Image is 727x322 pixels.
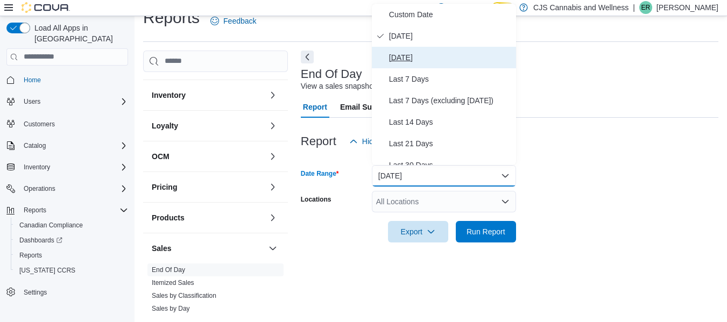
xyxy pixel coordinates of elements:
[19,236,62,245] span: Dashboards
[19,266,75,275] span: [US_STATE] CCRS
[19,204,51,217] button: Reports
[15,264,128,277] span: Washington CCRS
[394,221,442,242] span: Export
[372,4,516,165] div: Select listbox
[266,211,279,224] button: Products
[19,182,128,195] span: Operations
[362,136,419,147] span: Hide Parameters
[2,116,132,131] button: Customers
[266,181,279,194] button: Pricing
[389,116,512,128] span: Last 14 Days
[15,219,128,232] span: Canadian Compliance
[24,141,46,150] span: Catalog
[641,1,651,14] span: ER
[152,212,185,223] h3: Products
[22,2,70,13] img: Cova
[15,264,80,277] a: [US_STATE] CCRS
[24,76,41,84] span: Home
[19,161,54,174] button: Inventory
[2,138,132,153] button: Catalog
[266,89,279,102] button: Inventory
[389,30,512,42] span: [DATE]
[467,226,505,237] span: Run Report
[389,8,512,21] span: Custom Date
[19,285,128,299] span: Settings
[389,51,512,64] span: [DATE]
[143,7,200,28] h1: Reports
[152,182,177,192] h3: Pricing
[152,120,178,131] h3: Loyalty
[301,51,314,63] button: Next
[301,195,331,204] label: Locations
[152,292,216,299] a: Sales by Classification
[19,139,128,152] span: Catalog
[15,219,87,232] a: Canadian Compliance
[24,288,47,297] span: Settings
[389,137,512,150] span: Last 21 Days
[152,305,190,312] a: Sales by Day
[24,206,46,214] span: Reports
[450,2,483,13] span: Feedback
[2,72,132,88] button: Home
[2,160,132,175] button: Inventory
[501,197,510,206] button: Open list of options
[2,203,132,218] button: Reports
[19,161,128,174] span: Inventory
[152,266,185,274] span: End Of Day
[19,139,50,152] button: Catalog
[639,1,652,14] div: Emily Reid
[30,23,128,44] span: Load All Apps in [GEOGRAPHIC_DATA]
[11,218,132,233] button: Canadian Compliance
[19,117,128,130] span: Customers
[301,169,339,178] label: Date Range
[152,90,264,101] button: Inventory
[11,233,132,248] a: Dashboards
[15,234,128,247] span: Dashboards
[633,1,635,14] p: |
[301,68,362,81] h3: End Of Day
[152,212,264,223] button: Products
[152,151,170,162] h3: OCM
[152,90,186,101] h3: Inventory
[152,279,194,287] a: Itemized Sales
[2,284,132,300] button: Settings
[303,96,327,118] span: Report
[223,16,256,26] span: Feedback
[19,204,128,217] span: Reports
[19,286,51,299] a: Settings
[456,221,516,242] button: Run Report
[15,249,46,262] a: Reports
[340,96,408,118] span: Email Subscription
[657,1,718,14] p: [PERSON_NAME]
[19,73,128,87] span: Home
[19,118,59,131] a: Customers
[24,120,55,128] span: Customers
[345,131,423,152] button: Hide Parameters
[266,242,279,255] button: Sales
[15,249,128,262] span: Reports
[11,263,132,278] button: [US_STATE] CCRS
[206,10,260,32] a: Feedback
[266,150,279,163] button: OCM
[152,120,264,131] button: Loyalty
[19,221,83,230] span: Canadian Compliance
[152,243,264,254] button: Sales
[2,181,132,196] button: Operations
[24,97,40,106] span: Users
[19,95,128,108] span: Users
[372,165,516,187] button: [DATE]
[301,135,336,148] h3: Report
[15,234,67,247] a: Dashboards
[152,182,264,192] button: Pricing
[389,73,512,85] span: Last 7 Days
[266,119,279,132] button: Loyalty
[389,94,512,107] span: Last 7 Days (excluding [DATE])
[2,94,132,109] button: Users
[389,159,512,171] span: Last 30 Days
[301,81,458,92] div: View a sales snapshot for a date or date range.
[19,74,45,87] a: Home
[533,1,629,14] p: CJS Cannabis and Wellness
